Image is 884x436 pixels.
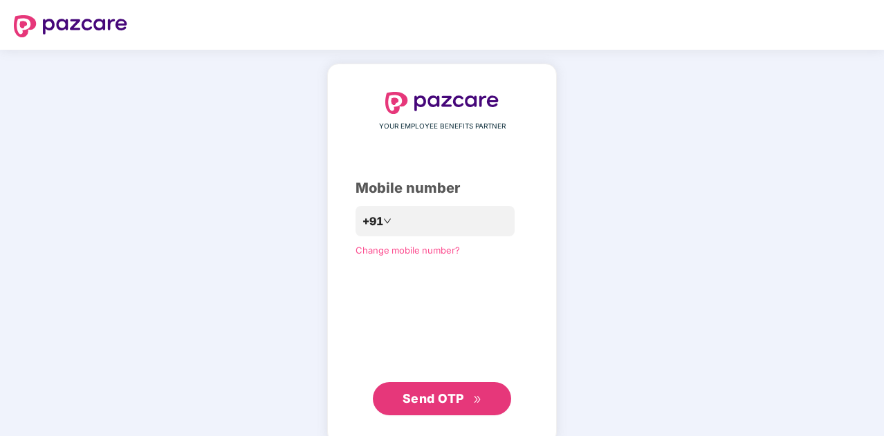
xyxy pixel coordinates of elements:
span: +91 [362,213,383,230]
span: down [383,217,392,225]
img: logo [14,15,127,37]
span: double-right [473,395,482,404]
span: YOUR EMPLOYEE BENEFITS PARTNER [379,121,506,132]
div: Mobile number [356,178,528,199]
button: Send OTPdouble-right [373,382,511,415]
img: logo [385,92,499,114]
a: Change mobile number? [356,245,460,256]
span: Send OTP [403,391,464,406]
